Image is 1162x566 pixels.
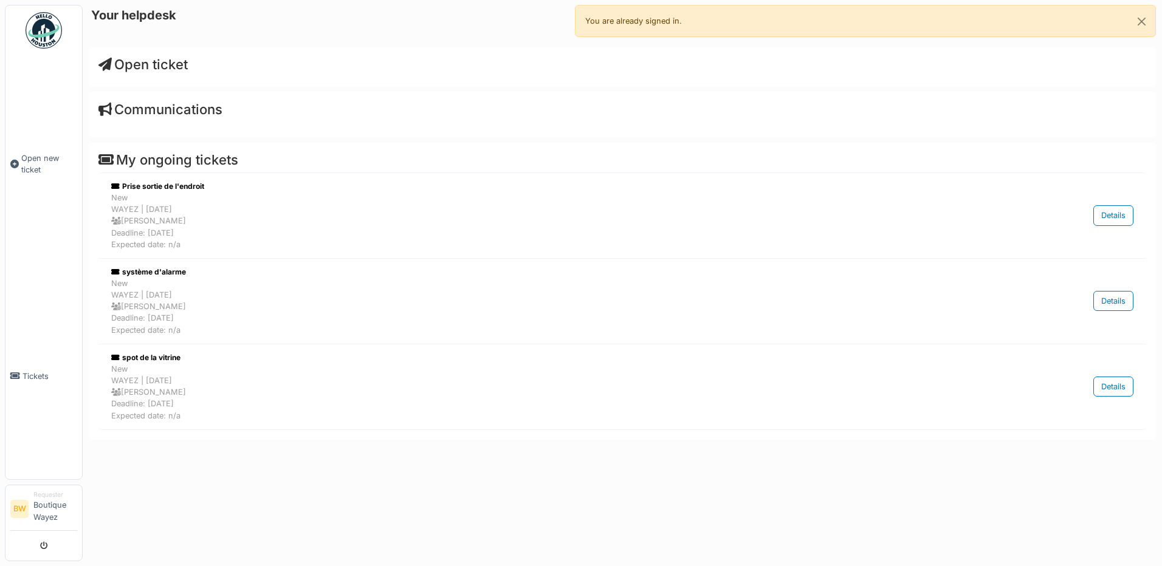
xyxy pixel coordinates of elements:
[1093,205,1133,225] div: Details
[10,500,29,518] li: BW
[111,352,985,363] div: spot de la vitrine
[111,181,985,192] div: Prise sortie de l'endroit
[575,5,1156,37] div: You are already signed in.
[33,490,77,528] li: Boutique Wayez
[91,8,176,22] h6: Your helpdesk
[108,178,1136,253] a: Prise sortie de l'endroit NewWAYEZ | [DATE] [PERSON_NAME]Deadline: [DATE]Expected date: n/a Details
[5,273,82,479] a: Tickets
[98,56,188,72] a: Open ticket
[33,490,77,499] div: Requester
[108,349,1136,424] a: spot de la vitrine NewWAYEZ | [DATE] [PERSON_NAME]Deadline: [DATE]Expected date: n/a Details
[98,152,1146,168] h4: My ongoing tickets
[10,490,77,531] a: BW RequesterBoutique Wayez
[1093,291,1133,311] div: Details
[5,55,82,273] a: Open new ticket
[98,101,1146,117] h4: Communications
[111,363,985,421] div: New WAYEZ | [DATE] [PERSON_NAME] Deadline: [DATE] Expected date: n/a
[22,370,77,382] span: Tickets
[21,152,77,176] span: Open new ticket
[111,192,985,250] div: New WAYEZ | [DATE] [PERSON_NAME] Deadline: [DATE] Expected date: n/a
[1128,5,1155,38] button: Close
[1093,377,1133,397] div: Details
[26,12,62,49] img: Badge_color-CXgf-gQk.svg
[111,267,985,278] div: système d'alarme
[108,264,1136,339] a: système d'alarme NewWAYEZ | [DATE] [PERSON_NAME]Deadline: [DATE]Expected date: n/a Details
[111,278,985,336] div: New WAYEZ | [DATE] [PERSON_NAME] Deadline: [DATE] Expected date: n/a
